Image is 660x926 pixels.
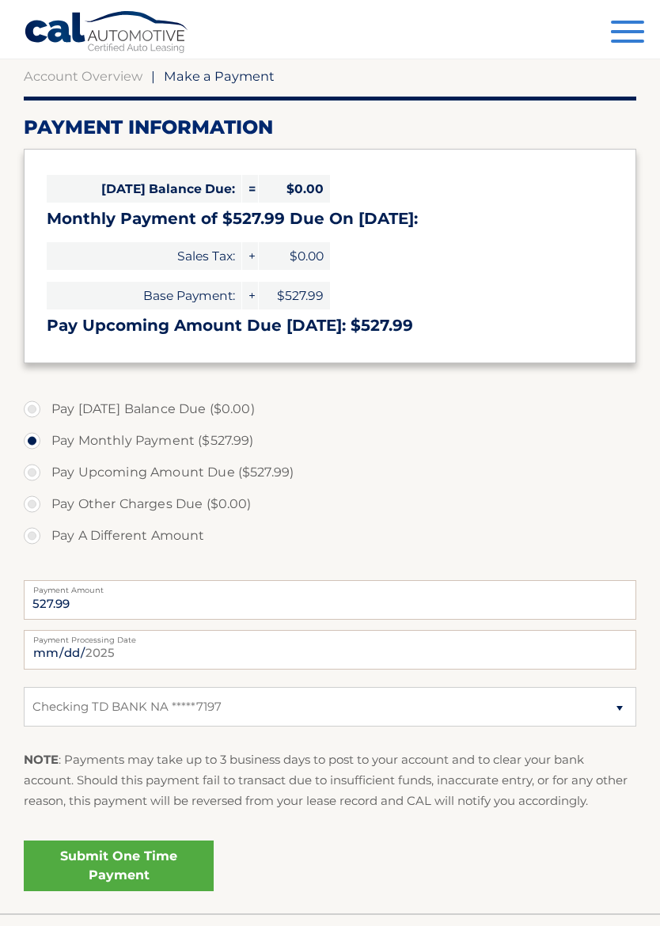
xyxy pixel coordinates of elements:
h3: Pay Upcoming Amount Due [DATE]: $527.99 [47,316,613,336]
button: Menu [611,21,644,47]
span: Make a Payment [164,68,275,84]
span: $527.99 [259,282,330,309]
strong: NOTE [24,752,59,767]
input: Payment Amount [24,580,636,620]
span: + [242,242,258,270]
span: | [151,68,155,84]
span: Base Payment: [47,282,241,309]
label: Pay Upcoming Amount Due ($527.99) [24,457,636,488]
label: Payment Amount [24,580,636,593]
span: Sales Tax: [47,242,241,270]
label: Pay A Different Amount [24,520,636,552]
span: $0.00 [259,242,330,270]
a: Account Overview [24,68,142,84]
p: : Payments may take up to 3 business days to post to your account and to clear your bank account.... [24,750,636,812]
label: Pay [DATE] Balance Due ($0.00) [24,393,636,425]
a: Cal Automotive [24,10,190,56]
label: Pay Other Charges Due ($0.00) [24,488,636,520]
span: + [242,282,258,309]
label: Payment Processing Date [24,630,636,643]
input: Payment Date [24,630,636,670]
h3: Monthly Payment of $527.99 Due On [DATE]: [47,209,613,229]
label: Pay Monthly Payment ($527.99) [24,425,636,457]
span: [DATE] Balance Due: [47,175,241,203]
span: $0.00 [259,175,330,203]
a: Submit One Time Payment [24,841,214,891]
span: = [242,175,258,203]
h2: Payment Information [24,116,636,139]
